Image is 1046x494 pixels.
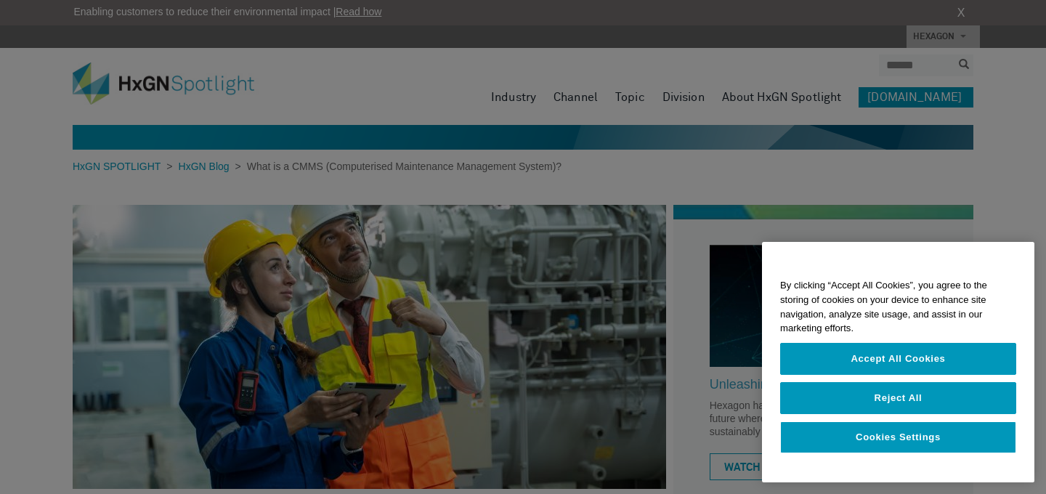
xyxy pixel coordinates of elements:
button: Reject All [780,382,1016,414]
div: Cookie banner [762,242,1034,482]
button: Cookies Settings [780,421,1016,453]
div: By clicking “Accept All Cookies”, you agree to the storing of cookies on your device to enhance s... [762,271,1034,343]
button: Accept All Cookies [780,343,1016,375]
div: Privacy [762,242,1034,482]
